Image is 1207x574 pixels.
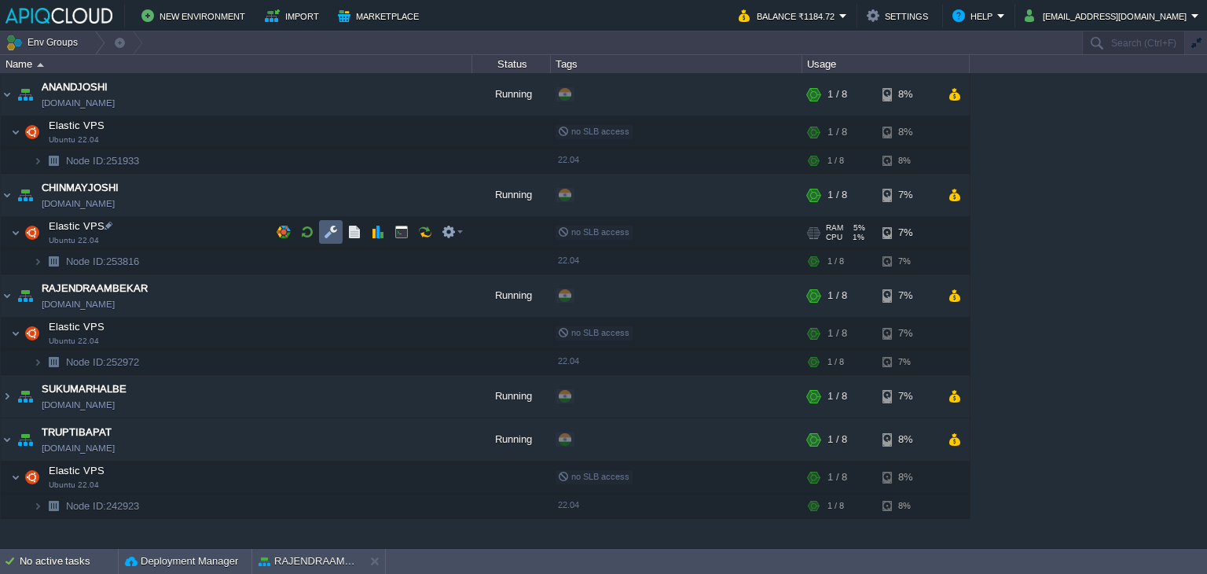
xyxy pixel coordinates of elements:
[558,155,579,164] span: 22.04
[49,480,99,490] span: Ubuntu 22.04
[472,73,551,116] div: Running
[1025,6,1191,25] button: [EMAIL_ADDRESS][DOMAIN_NAME]
[37,63,44,67] img: AMDAwAAAACH5BAEAAAAALAAAAAABAAEAAAICRAEAOw==
[33,494,42,518] img: AMDAwAAAACH5BAEAAAAALAAAAAABAAEAAAICRAEAOw==
[1,274,13,317] img: AMDAwAAAACH5BAEAAAAALAAAAAABAAEAAAICRAEAOw==
[141,6,250,25] button: New Environment
[47,321,107,333] a: Elastic VPSUbuntu 22.04
[42,79,108,95] a: ANANDJOSHI
[42,149,64,173] img: AMDAwAAAACH5BAEAAAAALAAAAAABAAEAAAICRAEAOw==
[42,249,64,274] img: AMDAwAAAACH5BAEAAAAALAAAAAABAAEAAAICRAEAOw==
[827,149,844,173] div: 1 / 8
[827,375,847,418] div: 1 / 8
[47,465,107,476] a: Elastic VPSUbuntu 22.04
[867,6,933,25] button: Settings
[472,418,551,461] div: Running
[1,174,13,216] img: AMDAwAAAACH5BAEAAAAALAAAAAABAAEAAAICRAEAOw==
[66,500,106,512] span: Node ID:
[558,227,629,237] span: no SLB access
[472,375,551,418] div: Running
[125,554,238,569] button: Deployment Manager
[827,318,847,349] div: 1 / 8
[64,255,141,268] span: 253816
[64,499,141,513] span: 242923
[14,174,36,216] img: AMDAwAAAACH5BAEAAAAALAAAAAABAAEAAAICRAEAOw==
[558,500,579,510] span: 22.04
[21,318,43,349] img: AMDAwAAAACH5BAEAAAAALAAAAAABAAEAAAICRAEAOw==
[21,116,43,148] img: AMDAwAAAACH5BAEAAAAALAAAAAABAAEAAAICRAEAOw==
[42,196,115,212] a: [DOMAIN_NAME]
[827,350,844,374] div: 1 / 8
[42,381,127,397] a: SUKUMARHALBE
[558,328,629,337] span: no SLB access
[66,256,106,267] span: Node ID:
[42,425,112,440] a: TRUPTIBAPAT
[259,554,358,569] button: RAJENDRAAMBEKAR
[826,233,842,242] span: CPU
[827,249,844,274] div: 1 / 8
[49,337,99,346] span: Ubuntu 22.04
[882,217,934,248] div: 7%
[472,174,551,216] div: Running
[33,350,42,374] img: AMDAwAAAACH5BAEAAAAALAAAAAABAAEAAAICRAEAOw==
[14,274,36,317] img: AMDAwAAAACH5BAEAAAAALAAAAAABAAEAAAICRAEAOw==
[42,440,115,456] a: [DOMAIN_NAME]
[552,55,802,73] div: Tags
[42,350,64,374] img: AMDAwAAAACH5BAEAAAAALAAAAAABAAEAAAICRAEAOw==
[49,236,99,245] span: Ubuntu 22.04
[827,274,847,317] div: 1 / 8
[49,135,99,145] span: Ubuntu 22.04
[11,318,20,349] img: AMDAwAAAACH5BAEAAAAALAAAAAABAAEAAAICRAEAOw==
[882,350,934,374] div: 7%
[827,494,844,518] div: 1 / 8
[558,356,579,366] span: 22.04
[42,494,64,518] img: AMDAwAAAACH5BAEAAAAALAAAAAABAAEAAAICRAEAOw==
[882,174,934,216] div: 7%
[64,154,141,167] a: Node ID:251933
[472,274,551,317] div: Running
[14,73,36,116] img: AMDAwAAAACH5BAEAAAAALAAAAAABAAEAAAICRAEAOw==
[42,281,148,296] a: RAJENDRAAMBEKAR
[882,418,934,461] div: 8%
[64,499,141,513] a: Node ID:242923
[849,223,865,233] span: 5%
[558,256,579,265] span: 22.04
[64,255,141,268] a: Node ID:253816
[14,418,36,461] img: AMDAwAAAACH5BAEAAAAALAAAAAABAAEAAAICRAEAOw==
[1,418,13,461] img: AMDAwAAAACH5BAEAAAAALAAAAAABAAEAAAICRAEAOw==
[826,223,843,233] span: RAM
[47,219,107,233] span: Elastic VPS
[11,217,20,248] img: AMDAwAAAACH5BAEAAAAALAAAAAABAAEAAAICRAEAOw==
[473,55,550,73] div: Status
[882,249,934,274] div: 7%
[882,73,934,116] div: 8%
[827,418,847,461] div: 1 / 8
[11,116,20,148] img: AMDAwAAAACH5BAEAAAAALAAAAAABAAEAAAICRAEAOw==
[11,462,20,493] img: AMDAwAAAACH5BAEAAAAALAAAAAABAAEAAAICRAEAOw==
[1,73,13,116] img: AMDAwAAAACH5BAEAAAAALAAAAAABAAEAAAICRAEAOw==
[42,95,115,111] a: [DOMAIN_NAME]
[6,31,83,53] button: Env Groups
[739,6,839,25] button: Balance ₹1184.72
[558,127,629,136] span: no SLB access
[14,375,36,418] img: AMDAwAAAACH5BAEAAAAALAAAAAABAAEAAAICRAEAOw==
[827,462,847,493] div: 1 / 8
[42,180,119,196] a: CHINMAYJOSHI
[6,8,112,24] img: APIQCloud
[42,397,115,413] a: [DOMAIN_NAME]
[882,149,934,173] div: 8%
[47,220,107,232] a: Elastic VPSUbuntu 22.04
[64,154,141,167] span: 251933
[42,296,115,312] a: [DOMAIN_NAME]
[33,149,42,173] img: AMDAwAAAACH5BAEAAAAALAAAAAABAAEAAAICRAEAOw==
[882,318,934,349] div: 7%
[882,494,934,518] div: 8%
[47,464,107,477] span: Elastic VPS
[827,174,847,216] div: 1 / 8
[882,274,934,317] div: 7%
[882,116,934,148] div: 8%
